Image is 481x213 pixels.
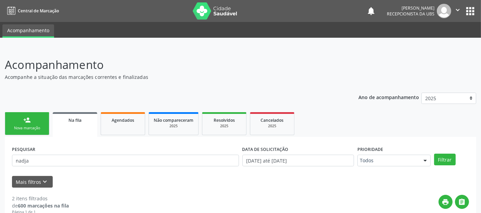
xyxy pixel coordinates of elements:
[357,144,383,155] label: Prioridade
[458,198,466,206] i: 
[12,176,53,188] button: Mais filtroskeyboard_arrow_down
[112,117,134,123] span: Agendados
[12,202,69,209] div: de
[242,144,289,155] label: DATA DE SOLICITAÇÃO
[2,24,54,38] a: Acompanhamento
[358,93,419,101] p: Ano de acompanhamento
[5,5,59,16] a: Central de Marcação
[242,155,354,166] input: Selecione um intervalo
[12,144,35,155] label: PESQUISAR
[437,4,451,18] img: img
[439,195,453,209] button: print
[451,4,464,18] button: 
[68,117,81,123] span: Na fila
[18,8,59,14] span: Central de Marcação
[464,5,476,17] button: apps
[360,157,417,164] span: Todos
[387,5,434,11] div: [PERSON_NAME]
[261,117,284,123] span: Cancelados
[387,11,434,17] span: Recepcionista da UBS
[23,116,31,124] div: person_add
[12,155,239,166] input: Nome, CNS
[454,6,461,14] i: 
[214,117,235,123] span: Resolvidos
[207,123,241,129] div: 2025
[434,154,456,165] button: Filtrar
[41,178,49,186] i: keyboard_arrow_down
[5,56,335,73] p: Acompanhamento
[12,195,69,202] div: 2 itens filtrados
[455,195,469,209] button: 
[154,123,193,129] div: 2025
[18,202,69,209] strong: 600 marcações na fila
[5,73,335,81] p: Acompanhe a situação das marcações correntes e finalizadas
[366,6,376,16] button: notifications
[442,198,450,206] i: print
[10,126,44,131] div: Nova marcação
[255,123,289,129] div: 2025
[154,117,193,123] span: Não compareceram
